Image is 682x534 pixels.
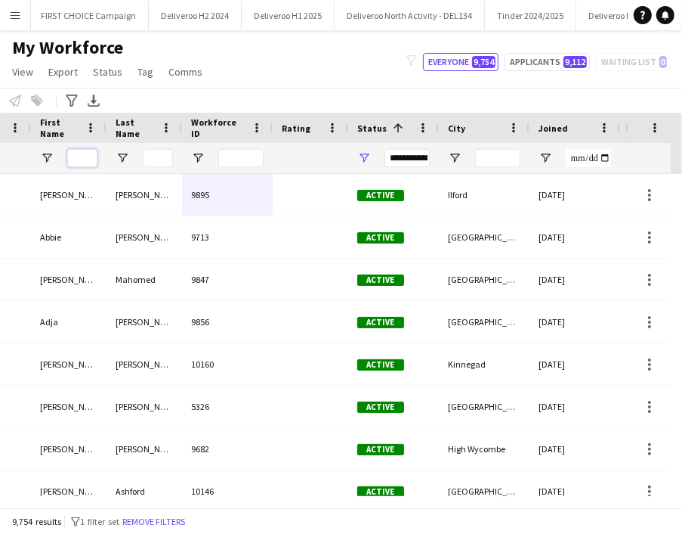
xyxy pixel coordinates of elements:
span: Comms [168,65,202,79]
input: Workforce ID Filter Input [218,149,264,167]
div: Ilford [439,174,529,216]
div: [PERSON_NAME] [106,174,182,216]
span: Active [357,275,404,286]
button: Deliveroo H1 2025 [242,1,335,30]
input: City Filter Input [475,149,520,167]
span: Joined [539,123,568,134]
span: My Workforce [12,36,123,59]
div: [PERSON_NAME] [31,343,106,385]
div: 9847 [182,259,273,300]
div: [DATE] [529,216,620,258]
div: 10146 [182,470,273,512]
div: 9895 [182,174,273,216]
div: [PERSON_NAME] [31,259,106,300]
button: Open Filter Menu [448,151,461,165]
div: [DATE] [529,259,620,300]
div: [PERSON_NAME] [106,216,182,258]
app-action-btn: Advanced filters [63,92,81,110]
input: Last Name Filter Input [143,149,173,167]
div: [GEOGRAPHIC_DATA] [439,259,529,300]
button: Open Filter Menu [116,151,129,165]
div: [DATE] [529,301,620,343]
span: Tag [137,65,153,79]
span: Active [357,232,404,244]
span: Active [357,486,404,498]
button: Open Filter Menu [40,151,54,165]
div: [PERSON_NAME] [106,343,182,385]
div: 9856 [182,301,273,343]
div: [PERSON_NAME] [31,386,106,427]
div: [DATE] [529,386,620,427]
div: [PERSON_NAME] [106,428,182,470]
div: Ashford [106,470,182,512]
button: Applicants9,112 [505,53,590,71]
div: [GEOGRAPHIC_DATA] [439,216,529,258]
div: [PERSON_NAME] [31,174,106,216]
div: Kinnegad [439,343,529,385]
span: Active [357,402,404,413]
button: Open Filter Menu [357,151,371,165]
div: [PERSON_NAME] [31,428,106,470]
div: [DATE] [529,470,620,512]
span: 1 filter set [80,516,119,527]
span: Export [48,65,78,79]
span: First Name [40,116,79,139]
span: View [12,65,33,79]
span: Active [357,444,404,455]
span: Active [357,190,404,201]
button: Deliveroo H2 2024 [149,1,242,30]
div: Mahomed [106,259,182,300]
a: Comms [162,62,208,82]
span: 9,112 [563,56,587,68]
div: [PERSON_NAME] [106,386,182,427]
div: Abbie [31,216,106,258]
a: Status [87,62,128,82]
span: Active [357,317,404,328]
div: [GEOGRAPHIC_DATA] [439,386,529,427]
button: Everyone9,754 [423,53,498,71]
div: 9713 [182,216,273,258]
div: 9682 [182,428,273,470]
a: Export [42,62,84,82]
span: Status [357,123,387,134]
div: 5326 [182,386,273,427]
a: Tag [131,62,159,82]
input: First Name Filter Input [67,149,97,167]
div: [DATE] [529,428,620,470]
div: Adja [31,301,106,343]
div: 10160 [182,343,273,385]
div: [DATE] [529,343,620,385]
span: Active [357,359,404,371]
button: Tinder 2024/2025 [485,1,576,30]
button: Open Filter Menu [191,151,205,165]
span: Last Name [116,116,155,139]
span: Status [93,65,122,79]
div: [GEOGRAPHIC_DATA] [439,470,529,512]
span: 9,754 [472,56,495,68]
input: Joined Filter Input [566,149,611,167]
div: High Wycombe [439,428,529,470]
span: City [448,123,465,134]
button: Deliveroo H2 2025 [576,1,669,30]
app-action-btn: Export XLSX [85,92,103,110]
span: Rating [282,123,310,134]
button: Remove filters [119,514,188,530]
button: Deliveroo North Activity - DEL134 [335,1,485,30]
button: FIRST CHOICE Campaign [29,1,149,30]
div: [PERSON_NAME] [106,301,182,343]
span: Workforce ID [191,116,245,139]
div: [PERSON_NAME] [31,470,106,512]
div: [DATE] [529,174,620,216]
div: [GEOGRAPHIC_DATA] [439,301,529,343]
button: Open Filter Menu [539,151,552,165]
a: View [6,62,39,82]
